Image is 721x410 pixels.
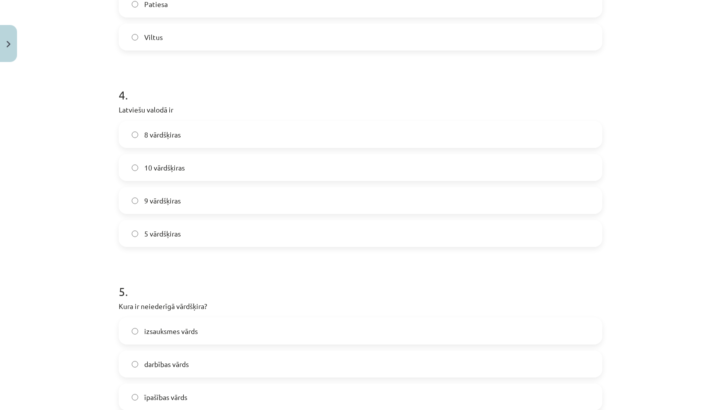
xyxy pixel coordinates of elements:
h1: 5 . [119,267,602,298]
input: darbības vārds [132,361,138,367]
p: Latviešu valodā ir [119,104,602,115]
input: īpašības vārds [132,394,138,400]
input: Patiesa [132,1,138,7]
input: 9 vārdšķiras [132,197,138,204]
span: izsauksmes vārds [144,326,198,336]
input: 8 vārdšķiras [132,131,138,138]
span: 8 vārdšķiras [144,129,181,140]
span: īpašības vārds [144,392,187,402]
input: Viltus [132,34,138,40]
input: 5 vārdšķiras [132,230,138,237]
h1: 4 . [119,70,602,101]
img: icon-close-lesson-0947bae3869378f0d4975bcd49f059093ad1ed9edebbc8119c70593378902aed.svg [7,41,11,47]
span: 5 vārdšķiras [144,228,181,239]
input: izsauksmes vārds [132,328,138,334]
input: 10 vārdšķiras [132,164,138,171]
span: 10 vārdšķiras [144,162,185,173]
p: Kura ir neiederīgā vārdšķira? [119,301,602,311]
span: darbības vārds [144,359,189,369]
span: Viltus [144,32,163,42]
span: 9 vārdšķiras [144,195,181,206]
